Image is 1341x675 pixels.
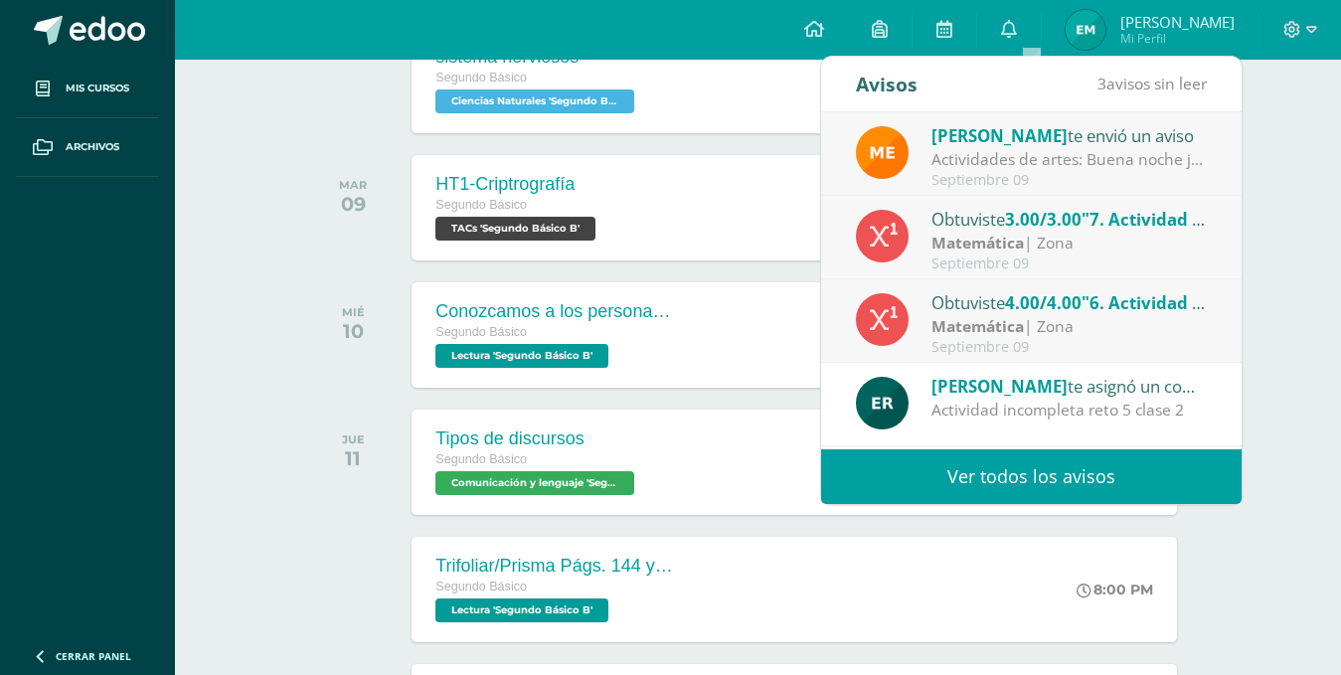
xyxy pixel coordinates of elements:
img: bd5c7d90de01a998aac2bc4ae78bdcd9.png [856,126,909,179]
div: MAR [339,178,367,192]
span: Segundo Básico [435,452,527,466]
div: Septiembre 09 [931,339,1208,356]
span: [PERSON_NAME] [931,375,1068,398]
div: Actividades de artes: Buena noche jóvenes, se les hace el recordatorio: +El día de mañana se entr... [931,148,1208,171]
div: Avisos [856,57,918,111]
div: 09 [339,192,367,216]
div: 8:00 PM [1077,581,1153,598]
span: Mis cursos [66,81,129,96]
div: HT1-Criptrografía [435,174,600,195]
span: Lectura 'Segundo Básico B' [435,598,608,622]
img: 4f8da5852d47af88c5a7262c589691a0.png [1066,10,1105,50]
strong: Matemática [931,315,1024,337]
div: Septiembre 09 [931,172,1208,189]
div: Tipos de discursos [435,428,639,449]
strong: Matemática [931,232,1024,253]
span: 3 [1097,73,1106,94]
span: Segundo Básico [435,325,527,339]
span: Cerrar panel [56,649,131,663]
a: Ver todos los avisos [821,449,1242,504]
a: Archivos [16,118,159,177]
div: Obtuviste en [931,289,1208,315]
div: Obtuviste en [931,206,1208,232]
div: 10 [342,319,365,343]
div: te asignó un comentario en 'Reto 5 Clase 1 y 2' para 'IMPACT' [931,373,1208,399]
div: MIÉ [342,305,365,319]
div: te envió un aviso [931,122,1208,148]
span: 3.00/3.00 [1005,208,1082,231]
a: Mis cursos [16,60,159,118]
span: Lectura 'Segundo Básico B' [435,344,608,368]
span: [PERSON_NAME] [1120,12,1235,32]
span: 4.00/4.00 [1005,291,1082,314]
div: Conozcamos a los personajes/Prisma Págs. 138 y 139 [435,301,674,322]
span: Mi Perfil [1120,30,1235,47]
span: avisos sin leer [1097,73,1207,94]
div: | Zona [931,315,1208,338]
div: JUE [342,432,365,446]
span: Archivos [66,139,119,155]
span: Ciencias Naturales 'Segundo Básico B' [435,89,634,113]
span: TACs 'Segundo Básico B' [435,217,595,241]
span: Comunicación y lenguaje 'Segundo Básico B' [435,471,634,495]
div: | Zona [931,232,1208,254]
div: Septiembre 09 [931,255,1208,272]
img: 43406b00e4edbe00e0fe2658b7eb63de.png [856,377,909,429]
span: Segundo Básico [435,198,527,212]
div: Actividad incompleta reto 5 clase 2 [931,399,1208,422]
span: Segundo Básico [435,71,527,84]
div: 11 [342,446,365,470]
span: Segundo Básico [435,580,527,593]
span: [PERSON_NAME] [931,124,1068,147]
div: Trifoliar/Prisma Págs. 144 y 145 [435,556,674,577]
